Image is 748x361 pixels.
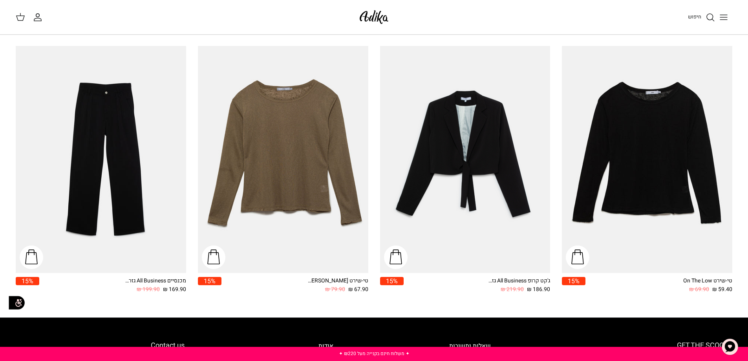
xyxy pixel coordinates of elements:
a: החשבון שלי [33,13,46,22]
span: 15% [562,277,585,285]
a: ג'קט קרופ All Business גזרה מחויטת [380,46,550,273]
button: Toggle menu [715,9,732,26]
span: 69.90 ₪ [689,285,709,294]
h6: Contact us [20,341,185,350]
span: 186.90 ₪ [527,285,550,294]
a: 15% [380,277,404,294]
img: accessibility_icon02.svg [6,292,27,313]
span: חיפוש [688,13,701,20]
a: טי-שירט On The Low [562,46,732,273]
a: שאלות ותשובות [449,341,491,351]
div: טי-שירט [PERSON_NAME] שרוולים ארוכים [305,277,368,285]
span: 199.90 ₪ [137,285,160,294]
span: 67.90 ₪ [348,285,368,294]
a: מכנסיים All Business גזרה מחויטת 169.90 ₪ 199.90 ₪ [39,277,186,294]
button: צ'אט [718,335,742,359]
span: 15% [198,277,221,285]
span: 219.90 ₪ [501,285,524,294]
a: 15% [562,277,585,294]
span: 169.90 ₪ [163,285,186,294]
a: טי-שירט On The Low 59.40 ₪ 69.90 ₪ [585,277,732,294]
span: 15% [16,277,39,285]
h6: GET THE SCOOP [607,341,728,350]
a: 15% [16,277,39,294]
a: טי-שירט [PERSON_NAME] שרוולים ארוכים 67.90 ₪ 79.90 ₪ [221,277,368,294]
div: ג'קט קרופ All Business גזרה מחויטת [487,277,550,285]
a: ג'קט קרופ All Business גזרה מחויטת 186.90 ₪ 219.90 ₪ [404,277,550,294]
a: 15% [198,277,221,294]
img: Adika IL [357,8,391,26]
span: 59.40 ₪ [712,285,732,294]
div: טי-שירט On The Low [669,277,732,285]
a: ✦ משלוח חינם בקנייה מעל ₪220 ✦ [339,350,410,357]
div: מכנסיים All Business גזרה מחויטת [123,277,186,285]
span: 15% [380,277,404,285]
a: אודות [318,341,333,351]
a: טי-שירט Sandy Dunes שרוולים ארוכים [198,46,368,273]
a: מכנסיים All Business גזרה מחויטת [16,46,186,273]
span: 79.90 ₪ [325,285,345,294]
a: חיפוש [688,13,715,22]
